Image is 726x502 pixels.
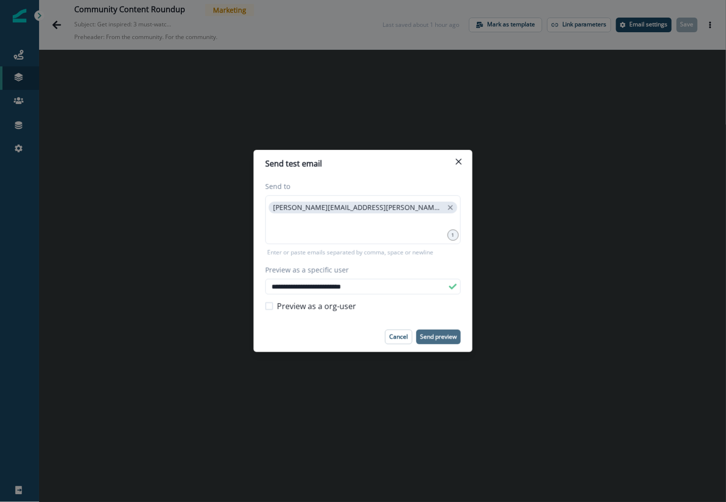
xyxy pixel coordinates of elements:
button: close [446,203,455,212]
p: Cancel [389,334,408,340]
p: Send preview [420,334,457,340]
button: Close [451,154,467,169]
p: Enter or paste emails separated by comma, space or newline [265,248,435,257]
label: Send to [265,181,455,191]
p: Send test email [265,158,322,169]
button: Cancel [385,330,412,344]
label: Preview as a specific user [265,265,455,275]
button: Send preview [416,330,461,344]
div: 1 [448,230,459,241]
span: Preview as a org-user [277,300,356,312]
p: [PERSON_NAME][EMAIL_ADDRESS][PERSON_NAME][DOMAIN_NAME] [273,204,443,212]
